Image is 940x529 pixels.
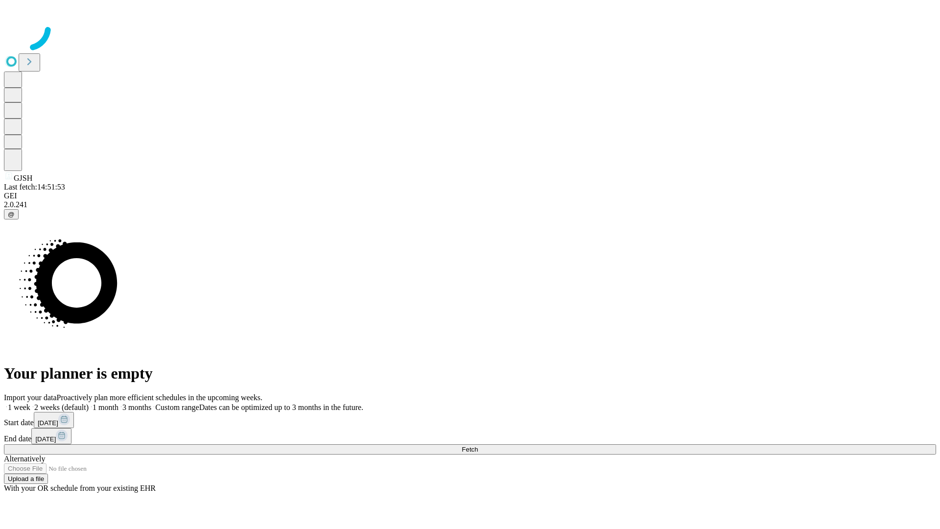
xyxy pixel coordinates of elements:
[4,455,45,463] span: Alternatively
[8,403,30,411] span: 1 week
[14,174,32,182] span: GJSH
[8,211,15,218] span: @
[34,412,74,428] button: [DATE]
[155,403,199,411] span: Custom range
[122,403,151,411] span: 3 months
[199,403,363,411] span: Dates can be optimized up to 3 months in the future.
[38,419,58,427] span: [DATE]
[4,412,936,428] div: Start date
[4,192,936,200] div: GEI
[4,474,48,484] button: Upload a file
[57,393,262,402] span: Proactively plan more efficient schedules in the upcoming weeks.
[4,183,65,191] span: Last fetch: 14:51:53
[35,435,56,443] span: [DATE]
[34,403,89,411] span: 2 weeks (default)
[4,200,936,209] div: 2.0.241
[4,209,19,219] button: @
[462,446,478,453] span: Fetch
[4,393,57,402] span: Import your data
[31,428,71,444] button: [DATE]
[4,484,156,492] span: With your OR schedule from your existing EHR
[4,428,936,444] div: End date
[93,403,118,411] span: 1 month
[4,444,936,455] button: Fetch
[4,364,936,383] h1: Your planner is empty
